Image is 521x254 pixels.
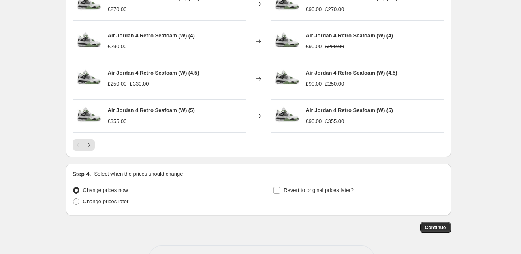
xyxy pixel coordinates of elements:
[94,170,183,178] p: Select when the prices should change
[108,32,195,39] span: Air Jordan 4 Retro Seafoam (W) (4)
[77,67,101,91] img: air-jordan-4-retro-seafoam-w-aq9129-103-side_80x.jpg
[306,70,397,76] span: Air Jordan 4 Retro Seafoam (W) (4.5)
[306,5,322,13] div: £90.00
[77,104,101,128] img: air-jordan-4-retro-seafoam-w-aq9129-103-side_80x.jpg
[108,70,199,76] span: Air Jordan 4 Retro Seafoam (W) (4.5)
[425,224,446,231] span: Continue
[77,29,101,54] img: air-jordan-4-retro-seafoam-w-aq9129-103-side_80x.jpg
[108,117,127,125] div: £355.00
[306,32,393,39] span: Air Jordan 4 Retro Seafoam (W) (4)
[325,80,344,88] strike: £250.00
[73,170,91,178] h2: Step 4.
[306,107,393,113] span: Air Jordan 4 Retro Seafoam (W) (5)
[306,117,322,125] div: £90.00
[83,139,95,151] button: Next
[325,43,344,51] strike: £290.00
[325,117,344,125] strike: £355.00
[83,198,129,204] span: Change prices later
[275,67,299,91] img: air-jordan-4-retro-seafoam-w-aq9129-103-side_80x.jpg
[108,80,127,88] div: £250.00
[306,43,322,51] div: £90.00
[306,80,322,88] div: £90.00
[108,5,127,13] div: £270.00
[325,5,344,13] strike: £270.00
[83,187,128,193] span: Change prices now
[284,187,354,193] span: Revert to original prices later?
[73,139,95,151] nav: Pagination
[108,43,127,51] div: £290.00
[275,104,299,128] img: air-jordan-4-retro-seafoam-w-aq9129-103-side_80x.jpg
[275,29,299,54] img: air-jordan-4-retro-seafoam-w-aq9129-103-side_80x.jpg
[420,222,451,233] button: Continue
[108,107,195,113] span: Air Jordan 4 Retro Seafoam (W) (5)
[130,80,149,88] strike: £330.00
